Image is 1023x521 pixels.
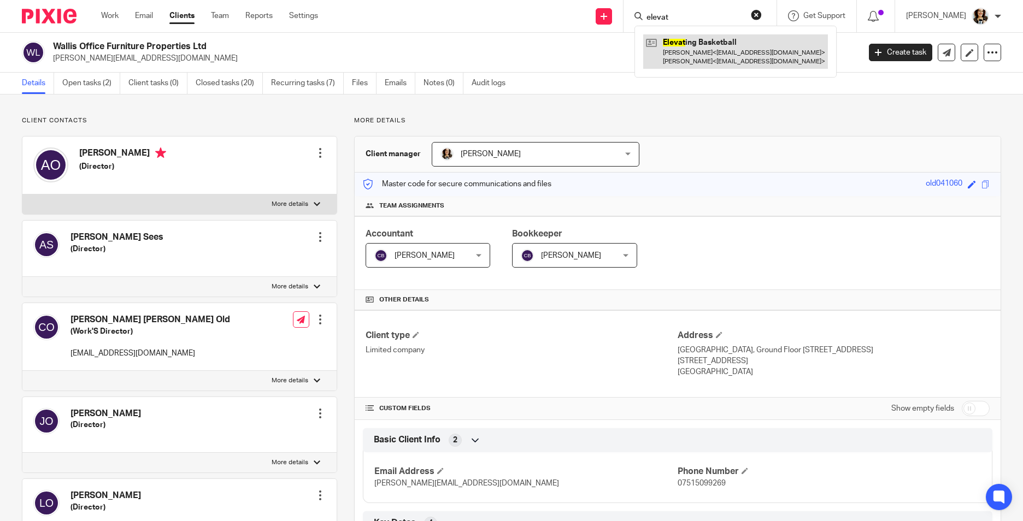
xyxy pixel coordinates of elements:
a: Email [135,10,153,21]
a: Reports [245,10,273,21]
a: Recurring tasks (7) [271,73,344,94]
a: Client tasks (0) [128,73,187,94]
h5: (Director) [70,502,141,513]
h4: Client type [366,330,678,341]
h4: Phone Number [678,466,981,477]
button: Clear [751,9,762,20]
img: svg%3E [33,314,60,340]
span: 2 [453,435,457,446]
p: [GEOGRAPHIC_DATA] [678,366,990,377]
p: More details [272,282,308,291]
h5: (Director) [70,244,163,254]
span: Bookkeeper [512,229,562,238]
a: Closed tasks (20) [196,73,263,94]
img: svg%3E [33,147,68,182]
h2: Wallis Office Furniture Properties Ltd [53,41,692,52]
a: Emails [385,73,415,94]
span: Basic Client Info [374,434,440,446]
span: [PERSON_NAME][EMAIL_ADDRESS][DOMAIN_NAME] [374,479,559,487]
span: Team assignments [379,202,444,210]
h4: [PERSON_NAME] [70,408,141,419]
a: Create task [869,44,932,61]
div: old041060 [926,178,962,191]
img: svg%3E [33,490,60,516]
p: More details [354,116,1001,125]
a: Notes (0) [424,73,463,94]
input: Search [645,13,744,23]
span: Get Support [803,12,845,20]
p: More details [272,376,308,385]
p: [PERSON_NAME][EMAIL_ADDRESS][DOMAIN_NAME] [53,53,852,64]
h4: Email Address [374,466,678,477]
a: Open tasks (2) [62,73,120,94]
img: svg%3E [33,408,60,434]
a: Settings [289,10,318,21]
p: Client contacts [22,116,337,125]
h4: [PERSON_NAME] [70,490,141,501]
img: svg%3E [22,41,45,64]
img: svg%3E [374,249,387,262]
h4: [PERSON_NAME] Sees [70,232,163,243]
p: [EMAIL_ADDRESS][DOMAIN_NAME] [70,348,230,359]
img: svg%3E [33,232,60,258]
h5: (Director) [79,161,166,172]
h4: [PERSON_NAME] [PERSON_NAME] Old [70,314,230,325]
span: Accountant [366,229,413,238]
a: Audit logs [472,73,514,94]
img: svg%3E [521,249,534,262]
span: [PERSON_NAME] [461,150,521,158]
h5: (Director) [70,419,141,430]
span: [PERSON_NAME] [395,252,455,259]
p: Master code for secure communications and files [363,179,551,190]
h3: Client manager [366,149,421,159]
a: Work [101,10,119,21]
p: More details [272,458,308,467]
h4: CUSTOM FIELDS [366,404,678,413]
p: More details [272,200,308,209]
h4: Address [678,330,990,341]
h4: [PERSON_NAME] [79,147,166,161]
img: 2020-11-15%2017.26.54-1.jpg [440,147,454,161]
i: Primary [155,147,166,158]
p: [PERSON_NAME] [906,10,966,21]
a: Files [352,73,377,94]
h5: (Work'S Director) [70,326,230,337]
span: 07515099269 [678,479,726,487]
img: Pixie [22,9,77,23]
span: Other details [379,295,429,304]
p: [GEOGRAPHIC_DATA], Ground Floor [STREET_ADDRESS] [678,345,990,356]
a: Team [211,10,229,21]
span: [PERSON_NAME] [541,252,601,259]
img: 2020-11-15%2017.26.54-1.jpg [972,8,989,25]
p: Limited company [366,345,678,356]
a: Details [22,73,54,94]
a: Clients [169,10,195,21]
label: Show empty fields [891,403,954,414]
p: [STREET_ADDRESS] [678,356,990,366]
